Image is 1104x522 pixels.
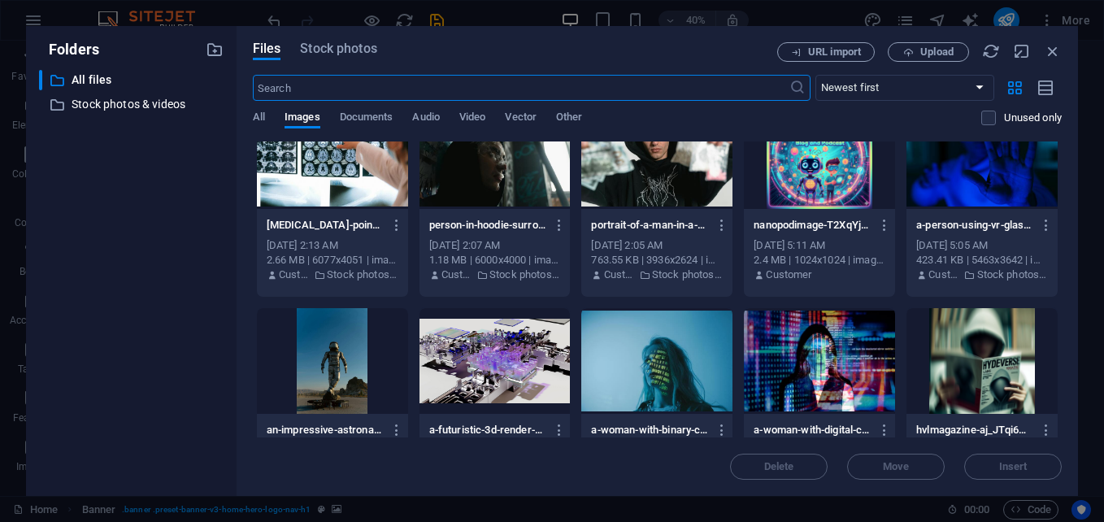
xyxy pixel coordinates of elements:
[429,218,545,233] p: person-in-hoodie-surrounded-by-graffiti-exhaling-smoke-in-urban-setting-bt32GiTHnweuLK-YD3YalA.jpeg
[591,218,707,233] p: portrait-of-a-man-in-a-black-hoodie-holding-cash-and-bags-of-drugs-depicting-illegal-trade-v0xagz...
[253,75,789,101] input: Search
[429,423,545,437] p: a-futuristic-3d-render-showcasing-abstract-tech-design-with-vibrant-colors-AYrimsGVkBJGjMQEGbxq7w...
[916,253,1048,268] div: 423.41 KB | 5463x3642 | image/jpeg
[429,268,561,282] div: By: Customer | Folder: Stock photos & videos
[39,39,99,60] p: Folders
[267,268,398,282] div: By: Customer | Folder: Stock photos & videos
[766,268,811,282] p: Customer
[977,268,1048,282] p: Stock photos & videos
[916,238,1048,253] div: [DATE] 5:05 AM
[285,107,320,130] span: Images
[412,107,439,130] span: Audio
[556,107,582,130] span: Other
[441,268,472,282] p: Customer
[928,268,959,282] p: Customer
[253,39,281,59] span: Files
[267,423,383,437] p: an-impressive-astronaut-statue-under-a-clear-blue-sky-in-cappadocia-turkey-with-rocky-formations-...
[916,218,1032,233] p: a-person-using-vr-glasses-with-outstretched-hands-in-a-futuristic-blue-lit-environment-kRBpwHG90m...
[300,39,376,59] span: Stock photos
[916,423,1032,437] p: hvlmagazine-aj_JTqi6WjmlTiyDKLLDVA.png
[754,238,885,253] div: [DATE] 5:11 AM
[489,268,560,282] p: Stock photos & videos
[1044,42,1062,60] i: Close
[591,268,723,282] div: By: Customer | Folder: Stock photos & videos
[652,268,723,282] p: Stock photos & videos
[1013,42,1031,60] i: Minimize
[279,268,310,282] p: Customer
[604,268,635,282] p: Customer
[754,253,885,268] div: 2.4 MB | 1024x1024 | image/png
[39,94,224,115] div: Stock photos & videos
[916,268,1048,282] div: By: Customer | Folder: Stock photos & videos
[591,238,723,253] div: [DATE] 2:05 AM
[754,423,870,437] p: a-woman-with-digital-code-projections-on-her-face-representing-technology-and-future-concepts-fwE...
[267,253,398,268] div: 2.66 MB | 6077x4051 | image/jpeg
[429,253,561,268] div: 1.18 MB | 6000x4000 | image/jpeg
[808,47,861,57] span: URL import
[591,253,723,268] div: 763.55 KB | 3936x2624 | image/jpeg
[253,107,265,130] span: All
[72,71,193,89] p: All files
[340,107,393,130] span: Documents
[267,218,383,233] p: radiologist-pointing-at-brain-mri-scans-showing-detailed-medical-examination-AqfMWNvja1RenP10WXqI...
[754,218,870,233] p: nanopodimage-T2XqYjWuyYqwUtLBVl7rHw.png
[429,238,561,253] div: [DATE] 2:07 AM
[982,42,1000,60] i: Reload
[327,268,398,282] p: Stock photos & videos
[1004,111,1062,125] p: Displays only files that are not in use on the website. Files added during this session can still...
[72,95,193,114] p: Stock photos & videos
[267,238,398,253] div: [DATE] 2:13 AM
[777,42,875,62] button: URL import
[206,41,224,59] i: Create new folder
[505,107,537,130] span: Vector
[591,423,707,437] p: a-woman-with-binary-code-lights-projected-on-her-face-symbolizing-technology-JvdMy0vnfWk6-we1U4h0...
[459,107,485,130] span: Video
[888,42,969,62] button: Upload
[39,70,42,90] div: ​
[920,47,954,57] span: Upload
